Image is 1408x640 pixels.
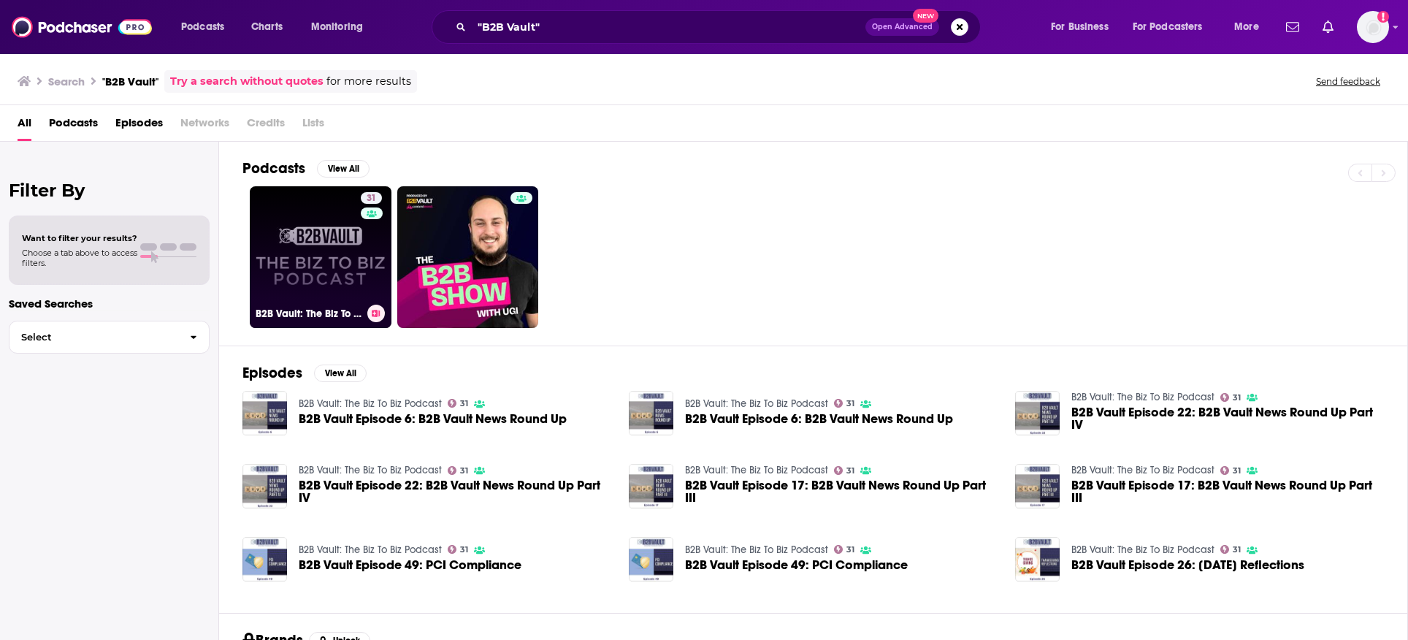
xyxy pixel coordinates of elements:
img: User Profile [1357,11,1389,43]
img: B2B Vault Episode 22: B2B Vault News Round Up Part IV [242,464,287,508]
h2: Episodes [242,364,302,382]
img: B2B Vault Episode 6: B2B Vault News Round Up [242,391,287,435]
a: B2B Vault Episode 26: Thanksgiving Reflections [1071,559,1304,571]
a: B2B Vault Episode 49: PCI Compliance [299,559,521,571]
a: Charts [242,15,291,39]
input: Search podcasts, credits, & more... [472,15,865,39]
span: Monitoring [311,17,363,37]
a: B2B Vault: The Biz To Biz Podcast [299,544,442,556]
h3: "B2B Vault" [102,75,158,88]
span: All [18,111,31,141]
h2: Filter By [9,180,210,201]
h2: Podcasts [242,159,305,178]
a: 31 [448,399,469,408]
button: open menu [1041,15,1127,39]
a: 31 [1220,545,1241,554]
span: 31 [846,546,854,553]
img: B2B Vault Episode 6: B2B Vault News Round Up [629,391,673,435]
a: B2B Vault Episode 22: B2B Vault News Round Up Part IV [1071,406,1384,431]
a: B2B Vault: The Biz To Biz Podcast [685,544,828,556]
span: Networks [180,111,229,141]
a: B2B Vault Episode 17: B2B Vault News Round Up Part III [629,464,673,508]
span: Podcasts [181,17,224,37]
span: 31 [846,468,854,474]
span: B2B Vault Episode 17: B2B Vault News Round Up Part III [685,479,998,504]
span: for more results [326,73,411,90]
button: View All [317,160,370,178]
span: 31 [367,191,376,206]
span: Charts [251,17,283,37]
a: B2B Vault Episode 26: Thanksgiving Reflections [1015,537,1060,582]
a: B2B Vault Episode 6: B2B Vault News Round Up [685,413,953,425]
span: B2B Vault Episode 26: [DATE] Reflections [1071,559,1304,571]
span: 31 [460,400,468,407]
a: B2B Vault: The Biz To Biz Podcast [1071,391,1214,403]
span: 31 [846,400,854,407]
button: View All [314,365,367,382]
a: B2B Vault: The Biz To Biz Podcast [299,397,442,410]
a: 31 [834,399,855,408]
a: B2B Vault: The Biz To Biz Podcast [1071,544,1214,556]
a: Try a search without quotes [170,73,324,90]
button: Send feedback [1312,75,1385,88]
a: B2B Vault: The Biz To Biz Podcast [1071,464,1214,476]
a: EpisodesView All [242,364,367,382]
a: 31 [834,466,855,475]
a: B2B Vault Episode 22: B2B Vault News Round Up Part IV [299,479,611,504]
span: New [913,9,939,23]
div: Search podcasts, credits, & more... [445,10,995,44]
span: 31 [1233,546,1241,553]
img: B2B Vault Episode 49: PCI Compliance [242,537,287,582]
a: B2B Vault Episode 49: PCI Compliance [685,559,908,571]
img: B2B Vault Episode 49: PCI Compliance [629,537,673,582]
button: open menu [1224,15,1277,39]
svg: Add a profile image [1377,11,1389,23]
a: B2B Vault Episode 17: B2B Vault News Round Up Part III [1071,479,1384,504]
button: open menu [301,15,382,39]
span: 31 [1233,468,1241,474]
span: Lists [302,111,324,141]
span: Open Advanced [872,23,933,31]
button: open menu [1123,15,1224,39]
button: Select [9,321,210,354]
span: Want to filter your results? [22,233,137,243]
button: Open AdvancedNew [865,18,939,36]
span: 31 [460,468,468,474]
a: B2B Vault: The Biz To Biz Podcast [299,464,442,476]
a: Podcasts [49,111,98,141]
span: B2B Vault Episode 6: B2B Vault News Round Up [299,413,567,425]
span: 31 [1233,395,1241,401]
img: Podchaser - Follow, Share and Rate Podcasts [12,13,152,41]
p: Saved Searches [9,297,210,311]
img: B2B Vault Episode 22: B2B Vault News Round Up Part IV [1015,391,1060,435]
a: B2B Vault Episode 17: B2B Vault News Round Up Part III [1015,464,1060,508]
a: Show notifications dropdown [1317,15,1339,39]
button: open menu [171,15,243,39]
span: Select [9,332,178,342]
a: Episodes [115,111,163,141]
span: For Podcasters [1133,17,1203,37]
a: B2B Vault: The Biz To Biz Podcast [685,397,828,410]
button: Show profile menu [1357,11,1389,43]
a: 31 [448,466,469,475]
span: More [1234,17,1259,37]
a: 31B2B Vault: The Biz To Biz Podcast [250,186,391,328]
a: 31 [1220,466,1241,475]
h3: Search [48,75,85,88]
a: 31 [361,192,382,204]
a: Show notifications dropdown [1280,15,1305,39]
a: 31 [1220,393,1241,402]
